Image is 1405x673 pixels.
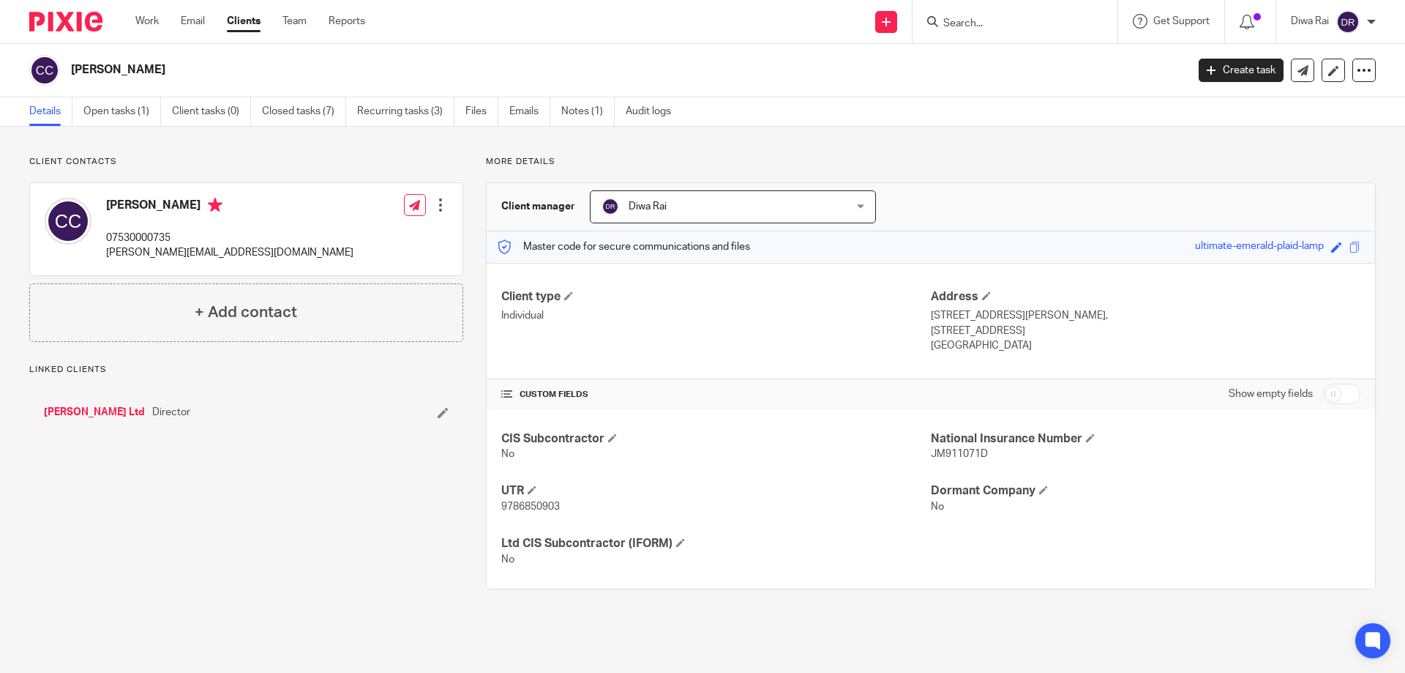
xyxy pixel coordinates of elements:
input: Search [942,18,1074,31]
h4: + Add contact [195,301,297,324]
img: svg%3E [45,198,91,245]
h4: National Insurance Number [931,431,1360,447]
img: Pixie [29,12,102,31]
div: ultimate-emerald-plaid-lamp [1195,239,1324,256]
p: Linked clients [29,364,463,376]
h4: Address [931,289,1360,305]
p: [PERSON_NAME][EMAIL_ADDRESS][DOMAIN_NAME] [106,245,353,260]
p: [STREET_ADDRESS][PERSON_NAME], [931,308,1360,323]
h4: CUSTOM FIELDS [501,389,931,401]
label: Show empty fields [1229,387,1313,401]
h3: Client manager [501,199,575,214]
h4: Ltd CIS Subcontractor (IFORM) [501,536,931,551]
span: JM911071D [931,449,988,459]
span: Diwa Rai [629,201,667,212]
p: Individual [501,308,931,323]
p: 07530000735 [106,231,353,245]
h2: [PERSON_NAME] [71,62,956,78]
img: svg%3E [602,198,619,215]
a: Details [29,97,72,126]
a: Audit logs [626,97,682,126]
h4: [PERSON_NAME] [106,198,353,216]
a: Team [282,14,307,29]
a: Emails [509,97,550,126]
a: Notes (1) [561,97,615,126]
a: Closed tasks (7) [262,97,346,126]
img: svg%3E [1336,10,1360,34]
h4: CIS Subcontractor [501,431,931,447]
p: More details [486,156,1376,168]
h4: Client type [501,289,931,305]
a: Clients [227,14,261,29]
p: Master code for secure communications and files [498,239,750,254]
a: Email [181,14,205,29]
span: No [501,449,514,459]
a: Create task [1199,59,1284,82]
span: No [931,502,944,512]
a: Reports [329,14,365,29]
p: [STREET_ADDRESS] [931,324,1360,338]
a: Open tasks (1) [83,97,161,126]
span: 9786850903 [501,502,560,512]
a: Client tasks (0) [172,97,251,126]
span: No [501,554,514,565]
a: [PERSON_NAME] Ltd [44,405,145,420]
span: Get Support [1153,16,1210,26]
h4: Dormant Company [931,483,1360,499]
p: Diwa Rai [1291,14,1329,29]
a: Work [135,14,159,29]
h4: UTR [501,483,931,499]
a: Recurring tasks (3) [357,97,454,126]
img: svg%3E [29,55,60,86]
a: Files [465,97,498,126]
i: Primary [208,198,222,212]
span: Director [152,405,190,420]
p: [GEOGRAPHIC_DATA] [931,338,1360,353]
p: Client contacts [29,156,463,168]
